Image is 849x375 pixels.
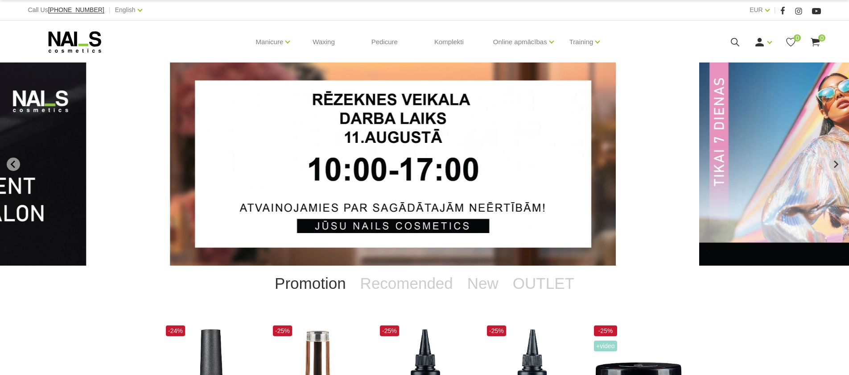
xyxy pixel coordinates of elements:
span: -25% [594,325,617,336]
button: Go to last slide [7,158,20,171]
a: Waxing [305,21,342,63]
a: EUR [750,4,763,15]
a: Manicure [256,24,284,60]
div: Call Us [28,4,104,16]
span: -25% [380,325,399,336]
a: 0 [810,37,821,48]
a: Komplekti [427,21,471,63]
span: -24% [166,325,185,336]
a: Recomended [353,266,460,301]
a: New [460,266,506,301]
a: 0 [785,37,796,48]
span: | [109,4,111,16]
span: | [774,4,776,16]
a: [PHONE_NUMBER] [48,7,104,13]
li: 1 of 12 [170,62,679,266]
span: +Video [594,341,617,351]
span: 0 [794,34,801,42]
a: Training [569,24,593,60]
a: Online apmācības [493,24,547,60]
span: -25% [487,325,506,336]
span: -25% [273,325,292,336]
a: OUTLET [506,266,581,301]
span: [PHONE_NUMBER] [48,6,104,13]
a: Pedicure [364,21,405,63]
a: English [115,4,136,15]
span: 0 [818,34,825,42]
button: Next slide [829,158,842,171]
a: Promotion [268,266,353,301]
